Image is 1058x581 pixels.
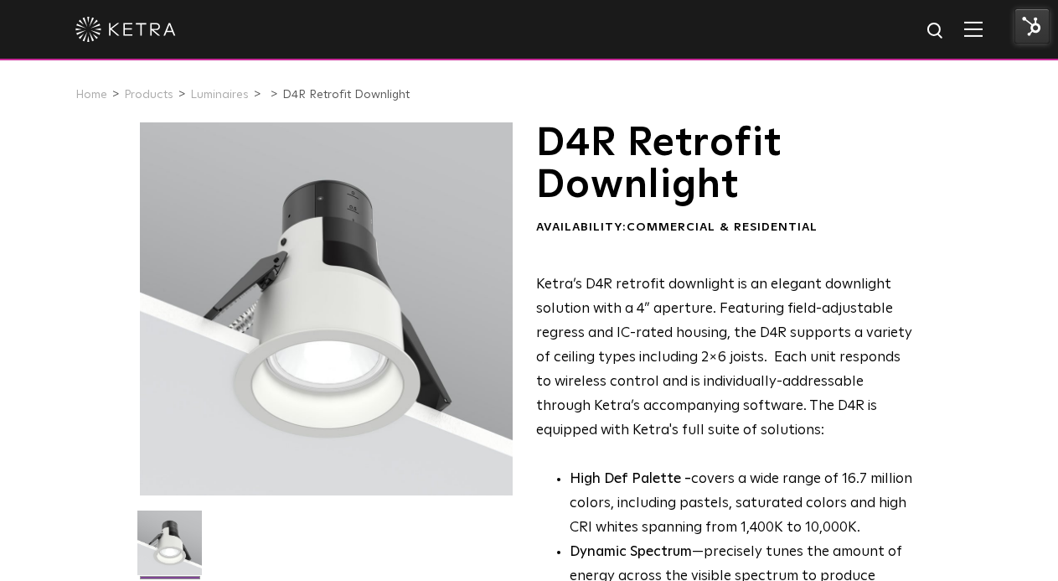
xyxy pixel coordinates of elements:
img: search icon [926,21,947,42]
p: covers a wide range of 16.7 million colors, including pastels, saturated colors and high CRI whit... [570,468,917,541]
a: Luminaires [190,89,249,101]
a: D4R Retrofit Downlight [282,89,410,101]
img: ketra-logo-2019-white [75,17,176,42]
a: Products [124,89,173,101]
p: Ketra’s D4R retrofit downlight is an elegant downlight solution with a 4” aperture. Featuring fie... [536,273,917,443]
span: Commercial & Residential [627,221,818,233]
div: Availability: [536,220,917,236]
a: Home [75,89,107,101]
img: HubSpot Tools Menu Toggle [1014,8,1050,44]
strong: High Def Palette - [570,472,691,486]
h1: D4R Retrofit Downlight [536,122,917,207]
img: Hamburger%20Nav.svg [964,21,983,37]
strong: Dynamic Spectrum [570,545,692,559]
